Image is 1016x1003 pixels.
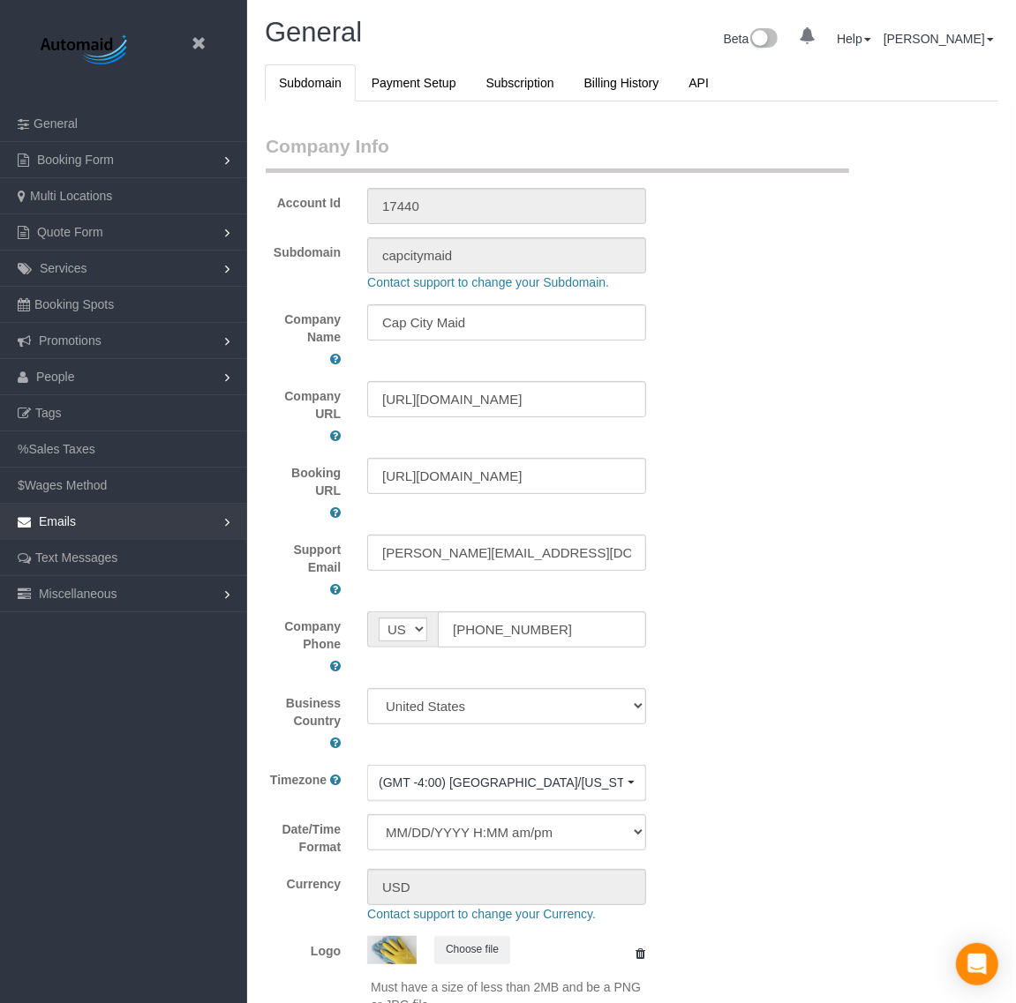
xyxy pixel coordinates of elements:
img: Automaid Logo [31,31,141,71]
span: Sales Taxes [28,442,94,456]
a: [PERSON_NAME] [884,32,994,46]
a: API [674,64,723,101]
span: Miscellaneous [39,587,117,601]
div: Contact support to change your Subdomain. [354,273,964,291]
span: (GMT -4:00) [GEOGRAPHIC_DATA]/[US_STATE] [379,774,622,791]
label: Timezone [270,771,327,789]
label: Account Id [252,188,354,212]
span: Booking Form [37,153,114,167]
label: Subdomain [252,237,354,261]
span: People [36,370,75,384]
label: Company Phone [266,618,341,653]
a: Subscription [472,64,568,101]
span: General [265,17,362,48]
ol: Choose Timezone [367,765,645,801]
div: Open Intercom Messenger [956,943,998,985]
span: Quote Form [37,225,103,239]
span: Multi Locations [30,189,112,203]
a: Help [837,32,871,46]
img: New interface [749,28,778,51]
a: Payment Setup [357,64,470,101]
img: 0e9f69fd59d6b5e09f21f76bff35b0e686b22695.jpeg [367,936,417,964]
span: Tags [35,406,62,420]
label: Support Email [266,541,341,576]
label: Business Country [266,694,341,730]
span: Text Messages [35,550,117,565]
label: Date/Time Format [252,814,354,856]
label: Logo [252,936,354,960]
span: Wages Method [25,478,108,492]
div: Contact support to change your Currency. [354,905,964,923]
a: Billing History [570,64,674,101]
label: Company URL [266,387,341,423]
label: Currency [252,869,354,893]
a: Subdomain [265,64,356,101]
label: Company Name [266,311,341,346]
a: Beta [724,32,779,46]
button: (GMT -4:00) [GEOGRAPHIC_DATA]/[US_STATE] [367,765,645,801]
input: Phone [438,611,645,647]
label: Booking URL [266,464,341,499]
span: Services [40,261,87,275]
span: Promotions [39,333,102,348]
legend: Company Info [266,133,849,173]
button: Choose file [434,936,510,963]
span: Emails [39,514,76,528]
span: Booking Spots [34,297,114,311]
span: General [34,116,78,131]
